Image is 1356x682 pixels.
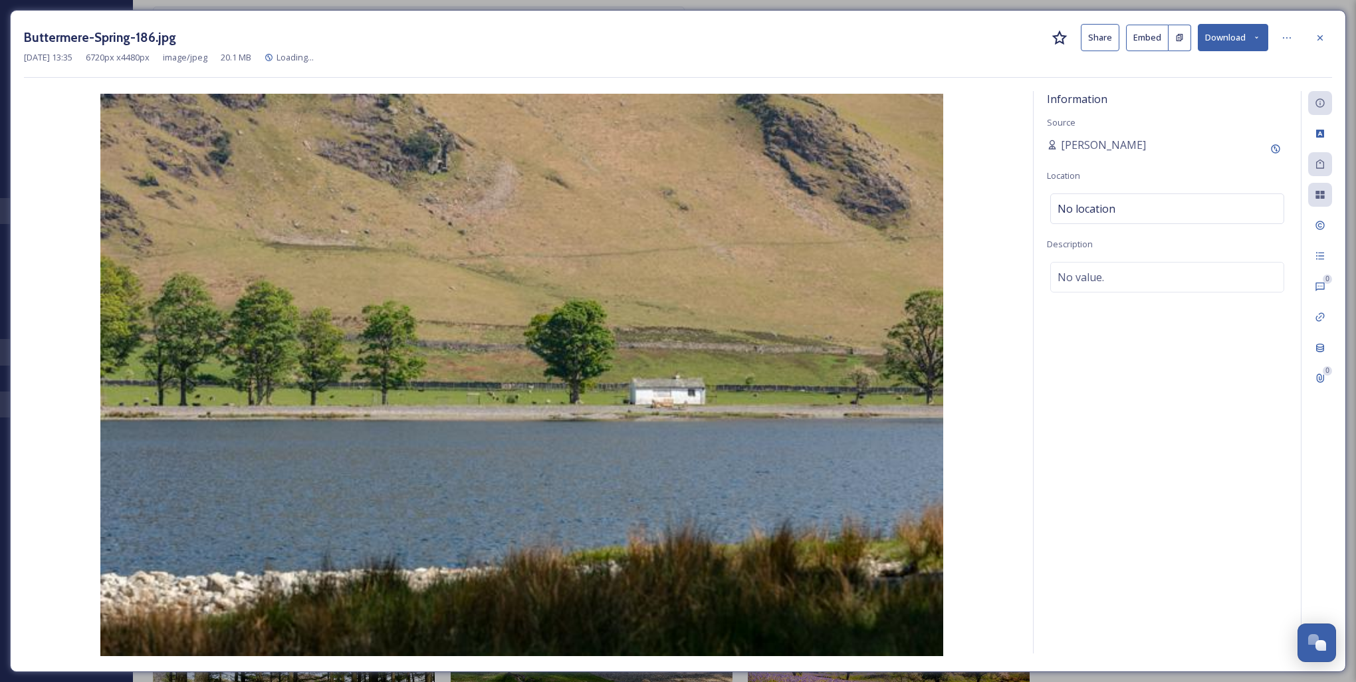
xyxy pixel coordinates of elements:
button: Download [1198,24,1268,51]
h3: Buttermere-Spring-186.jpg [24,28,176,47]
div: 0 [1323,275,1332,284]
button: Embed [1126,25,1169,51]
span: Information [1047,92,1107,106]
div: 0 [1323,366,1332,376]
span: 6720 px x 4480 px [86,51,150,64]
span: No location [1058,201,1115,217]
img: Buttermere-Spring-186.jpg [24,94,1020,656]
span: Description [1047,238,1093,250]
span: Location [1047,170,1080,181]
span: No value. [1058,269,1104,285]
span: [DATE] 13:35 [24,51,72,64]
button: Share [1081,24,1119,51]
span: 20.1 MB [221,51,251,64]
span: image/jpeg [163,51,207,64]
span: Loading... [277,51,314,63]
span: Source [1047,116,1075,128]
span: [PERSON_NAME] [1061,137,1146,153]
button: Open Chat [1298,624,1336,662]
